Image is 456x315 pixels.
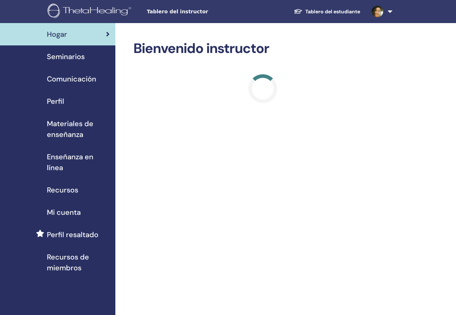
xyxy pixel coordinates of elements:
[47,51,85,62] span: Seminarios
[47,118,110,140] span: Materiales de enseñanza
[147,8,255,15] span: Tablero del instructor
[47,29,67,40] span: Hogar
[47,74,96,84] span: Comunicación
[294,8,302,14] img: graduation-cap-white.svg
[47,252,110,273] span: Recursos de miembros
[47,229,98,240] span: Perfil resaltado
[372,6,383,17] img: default.jpg
[133,40,393,57] h2: Bienvenido instructor
[47,185,78,195] span: Recursos
[47,151,110,173] span: Enseñanza en línea
[47,96,64,107] span: Perfil
[48,4,134,20] img: logo.png
[47,207,81,218] span: Mi cuenta
[288,5,366,18] a: Tablero del estudiante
